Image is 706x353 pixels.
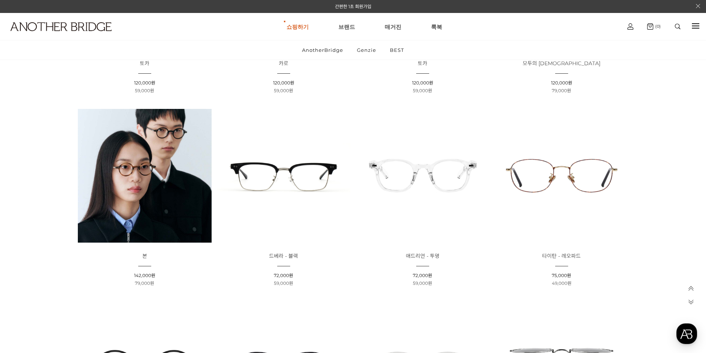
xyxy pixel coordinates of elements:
[23,246,28,252] span: 홈
[4,22,110,49] a: logo
[115,246,123,252] span: 설정
[279,61,288,66] a: 카로
[335,4,371,9] a: 간편한 1초 회원가입
[413,273,432,278] span: 72,000원
[217,109,351,243] img: 드베라 - 블랙 안경, 트렌디한 블랙 프레임 이미지
[274,280,293,286] span: 59,000원
[647,23,653,30] img: cart
[385,13,401,40] a: 매거진
[542,253,581,259] a: 타이탄 - 레오파드
[627,23,633,30] img: cart
[140,60,149,67] span: 토카
[384,40,410,60] a: BEST
[523,60,600,67] span: 모두의 [DEMOGRAPHIC_DATA]
[552,280,571,286] span: 49,000원
[431,13,442,40] a: 룩북
[418,60,427,67] span: 토카
[356,109,490,243] img: 애드리언 - 투명 안경, 패셔너블 아이웨어 이미지
[552,273,571,278] span: 75,000원
[279,60,288,67] span: 카로
[2,235,49,253] a: 홈
[140,61,149,66] a: 토카
[286,13,309,40] a: 쇼핑하기
[134,273,155,278] span: 142,000원
[413,88,432,93] span: 59,000원
[338,13,355,40] a: 브랜드
[274,88,293,93] span: 59,000원
[296,40,349,60] a: AnotherBridge
[675,24,680,29] img: search
[96,235,142,253] a: 설정
[274,273,293,278] span: 72,000원
[406,253,440,259] a: 애드리언 - 투명
[653,24,661,29] span: (0)
[273,80,294,86] span: 120,000원
[418,61,427,66] a: 토카
[495,109,629,243] img: 타이탄 - 레오파드 고급 안경 이미지 - 독특한 레오파드 패턴의 스타일리시한 디자인
[552,88,571,93] span: 79,000원
[78,109,212,243] img: 본 - 동그란 렌즈로 돋보이는 아세테이트 안경 이미지
[10,22,112,31] img: logo
[551,80,572,86] span: 120,000원
[68,246,77,252] span: 대화
[412,80,433,86] span: 120,000원
[135,280,154,286] span: 79,000원
[134,80,155,86] span: 120,000원
[413,280,432,286] span: 59,000원
[142,253,147,259] a: 본
[49,235,96,253] a: 대화
[647,23,661,30] a: (0)
[269,253,298,259] a: 드베라 - 블랙
[351,40,382,60] a: Genzie
[523,61,600,66] a: 모두의 [DEMOGRAPHIC_DATA]
[135,88,154,93] span: 59,000원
